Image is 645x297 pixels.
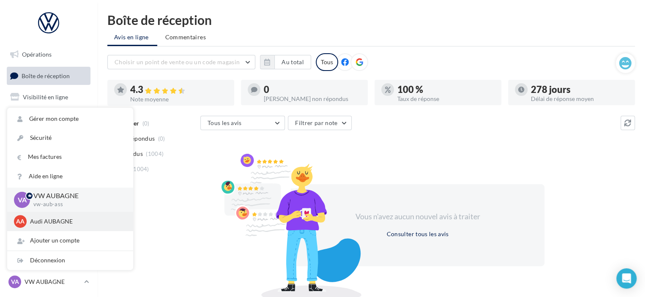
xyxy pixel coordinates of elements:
span: AA [16,217,25,226]
div: 4.3 [130,85,227,95]
div: Tous [316,53,338,71]
div: Note moyenne [130,96,227,102]
button: Consulter tous les avis [383,229,452,239]
a: Mes factures [7,147,133,166]
a: PLV et print personnalisable [5,193,92,218]
div: 278 jours [531,85,628,94]
button: Tous les avis [200,116,285,130]
p: VW AUBAGNE [25,278,81,286]
span: (1004) [146,150,164,157]
span: Visibilité en ligne [23,93,68,101]
div: 0 [264,85,361,94]
div: Déconnexion [7,251,133,270]
span: Tous les avis [208,119,242,126]
a: Visibilité en ligne [5,88,92,106]
a: Sécurité [7,128,133,147]
div: Ajouter un compte [7,231,133,250]
div: [PERSON_NAME] non répondus [264,96,361,102]
button: Au total [274,55,311,69]
span: Choisir un point de vente ou un code magasin [115,58,240,65]
div: 100 % [397,85,495,94]
p: VW AUBAGNE [33,191,120,201]
button: Choisir un point de vente ou un code magasin [107,55,255,69]
a: Opérations [5,46,92,63]
a: Campagnes DataOnDemand [5,221,92,246]
span: Opérations [22,51,52,58]
button: Au total [260,55,311,69]
span: Boîte de réception [22,72,70,79]
a: Médiathèque [5,151,92,169]
div: Vous n'avez aucun nouvel avis à traiter [345,211,490,222]
a: Aide en ligne [7,167,133,186]
a: Campagnes [5,109,92,127]
span: Commentaires [165,33,206,41]
span: VA [18,195,27,204]
a: Gérer mon compte [7,109,133,128]
span: Non répondus [115,134,155,143]
span: (0) [158,135,165,142]
a: Contacts [5,131,92,148]
div: Délai de réponse moyen [531,96,628,102]
div: Boîte de réception [107,14,635,26]
span: VA [11,278,19,286]
a: Calendrier [5,172,92,190]
button: Filtrer par note [288,116,352,130]
span: (1004) [131,166,149,172]
a: Boîte de réception [5,67,92,85]
a: VA VW AUBAGNE [7,274,90,290]
div: Open Intercom Messenger [616,268,637,289]
div: Taux de réponse [397,96,495,102]
p: Audi AUBAGNE [30,217,123,226]
p: vw-aub-ass [33,201,120,208]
